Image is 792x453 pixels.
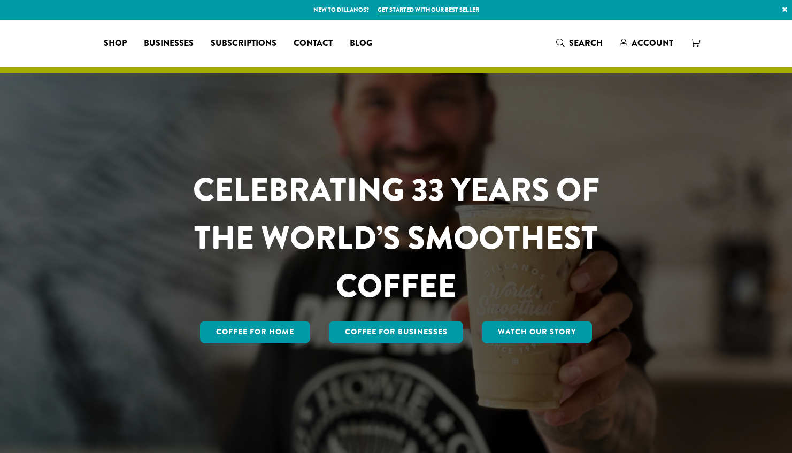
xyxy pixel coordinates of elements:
[95,35,135,52] a: Shop
[482,321,592,343] a: Watch Our Story
[350,37,372,50] span: Blog
[632,37,673,49] span: Account
[329,321,464,343] a: Coffee For Businesses
[162,166,631,310] h1: CELEBRATING 33 YEARS OF THE WORLD’S SMOOTHEST COFFEE
[294,37,333,50] span: Contact
[144,37,194,50] span: Businesses
[211,37,276,50] span: Subscriptions
[569,37,603,49] span: Search
[548,34,611,52] a: Search
[378,5,479,14] a: Get started with our best seller
[104,37,127,50] span: Shop
[200,321,310,343] a: Coffee for Home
